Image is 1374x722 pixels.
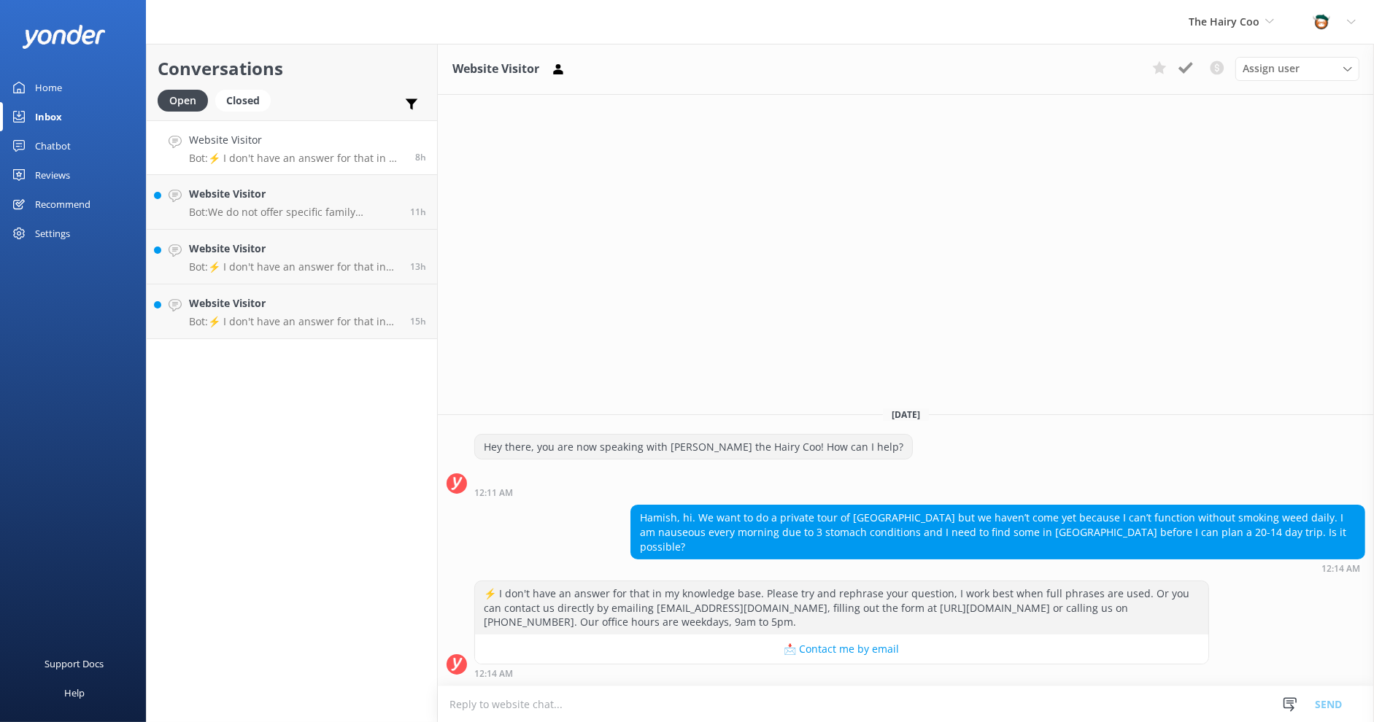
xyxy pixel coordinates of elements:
div: Sep 24 2025 12:14am (UTC +01:00) Europe/Dublin [474,668,1209,678]
div: Support Docs [45,649,104,678]
div: Chatbot [35,131,71,160]
div: Assign User [1235,57,1359,80]
div: ⚡ I don't have an answer for that in my knowledge base. Please try and rephrase your question, I ... [475,581,1208,634]
strong: 12:11 AM [474,489,513,497]
h4: Website Visitor [189,186,399,202]
div: Sep 24 2025 12:11am (UTC +01:00) Europe/Dublin [474,487,913,497]
span: Sep 23 2025 09:34pm (UTC +01:00) Europe/Dublin [410,206,426,218]
strong: 12:14 AM [474,669,513,678]
span: [DATE] [883,408,929,421]
div: Inbox [35,102,62,131]
a: Website VisitorBot:⚡ I don't have an answer for that in my knowledge base. Please try and rephras... [147,284,437,339]
h4: Website Visitor [189,132,404,148]
img: 457-1738239164.png [1311,11,1332,33]
span: Sep 23 2025 05:50pm (UTC +01:00) Europe/Dublin [410,315,426,327]
div: Help [64,678,85,707]
a: Website VisitorBot:We do not offer specific family discounts. However, if you're booking a 1-day ... [147,175,437,230]
p: Bot: ⚡ I don't have an answer for that in my knowledge base. Please try and rephrase your questio... [189,152,404,165]
div: Settings [35,219,70,248]
img: yonder-white-logo.png [22,25,106,49]
span: The Hairy Coo [1189,15,1259,28]
div: Sep 24 2025 12:14am (UTC +01:00) Europe/Dublin [630,563,1365,573]
a: Closed [215,92,278,108]
div: Recommend [35,190,90,219]
h4: Website Visitor [189,295,399,311]
div: Reviews [35,160,70,190]
button: 📩 Contact me by email [475,634,1208,664]
p: Bot: We do not offer specific family discounts. However, if you're booking a 1-day tour, you can ... [189,206,399,219]
h3: Website Visitor [452,60,539,79]
p: Bot: ⚡ I don't have an answer for that in my knowledge base. Please try and rephrase your questio... [189,260,399,273]
span: Assign user [1243,61,1300,77]
div: Hamish, hi. We want to do a private tour of [GEOGRAPHIC_DATA] but we haven’t come yet because I c... [631,505,1365,559]
span: Sep 24 2025 12:14am (UTC +01:00) Europe/Dublin [415,151,426,163]
a: Website VisitorBot:⚡ I don't have an answer for that in my knowledge base. Please try and rephras... [147,230,437,284]
a: Open [158,92,215,108]
div: Hey there, you are now speaking with [PERSON_NAME] the Hairy Coo! How can I help? [475,435,912,459]
h2: Conversations [158,55,426,82]
p: Bot: ⚡ I don't have an answer for that in my knowledge base. Please try and rephrase your questio... [189,315,399,328]
div: Open [158,90,208,112]
div: Home [35,73,62,102]
strong: 12:14 AM [1321,564,1360,573]
span: Sep 23 2025 07:51pm (UTC +01:00) Europe/Dublin [410,260,426,273]
div: Closed [215,90,271,112]
a: Website VisitorBot:⚡ I don't have an answer for that in my knowledge base. Please try and rephras... [147,120,437,175]
h4: Website Visitor [189,241,399,257]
